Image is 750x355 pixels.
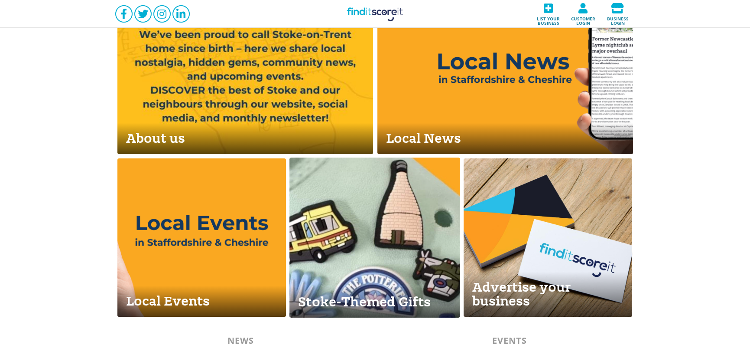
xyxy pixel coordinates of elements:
[603,13,633,25] span: Business login
[534,13,563,25] span: List your business
[464,158,633,317] a: Advertise your business
[531,0,566,28] a: List your business
[289,158,460,318] a: Stoke-Themed Gifts
[117,123,373,154] div: About us
[568,13,598,25] span: Customer login
[115,336,367,345] div: NEWS
[377,123,633,154] div: Local News
[117,286,286,317] div: Local Events
[601,0,635,28] a: Business login
[464,272,633,317] div: Advertise your business
[566,0,601,28] a: Customer login
[117,158,286,317] a: Local Events
[289,286,460,318] div: Stoke-Themed Gifts
[384,336,635,345] div: EVENTS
